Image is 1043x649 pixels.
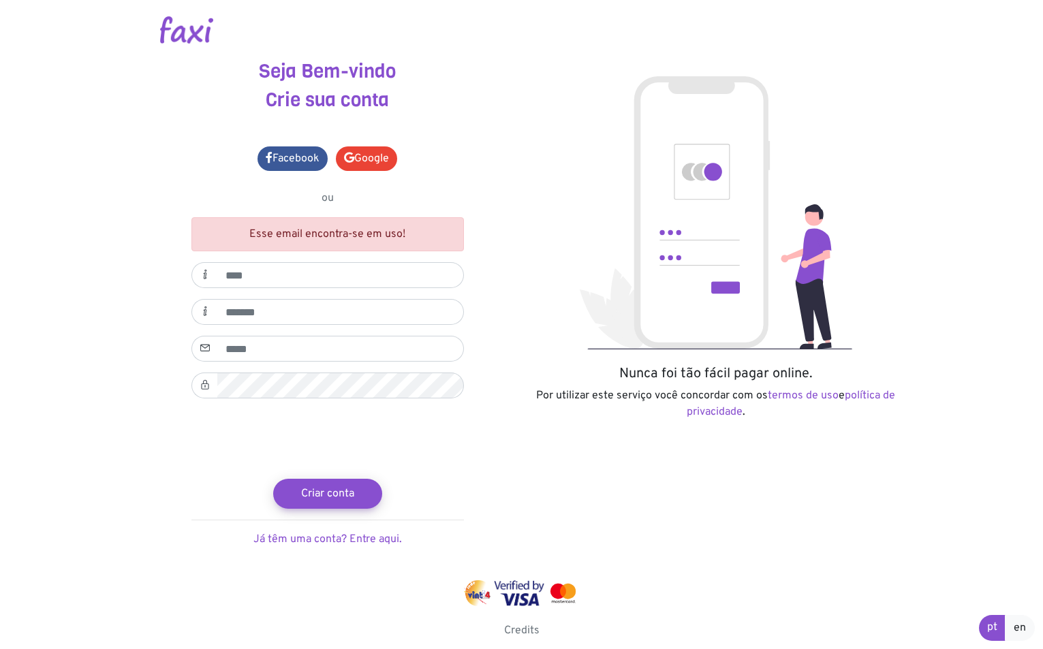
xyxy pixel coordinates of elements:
img: mastercard [547,580,578,606]
a: termos de uso [768,389,839,402]
a: Credits [504,624,540,637]
a: en [1005,615,1035,641]
iframe: reCAPTCHA [224,409,431,462]
img: vinti4 [464,580,491,606]
h5: Nunca foi tão fácil pagar online. [532,366,900,382]
p: ou [191,190,464,206]
img: visa [494,580,545,606]
h3: Seja Bem-vindo [144,60,512,83]
a: Já têm uma conta? Entre aqui. [253,533,402,546]
button: Criar conta [273,479,382,509]
a: Google [336,146,397,171]
p: Por utilizar este serviço você concordar com os e . [532,387,900,420]
a: Facebook [258,146,328,171]
a: pt [979,615,1006,641]
div: Esse email encontra-se em uso! [191,217,464,251]
h3: Crie sua conta [144,89,512,112]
